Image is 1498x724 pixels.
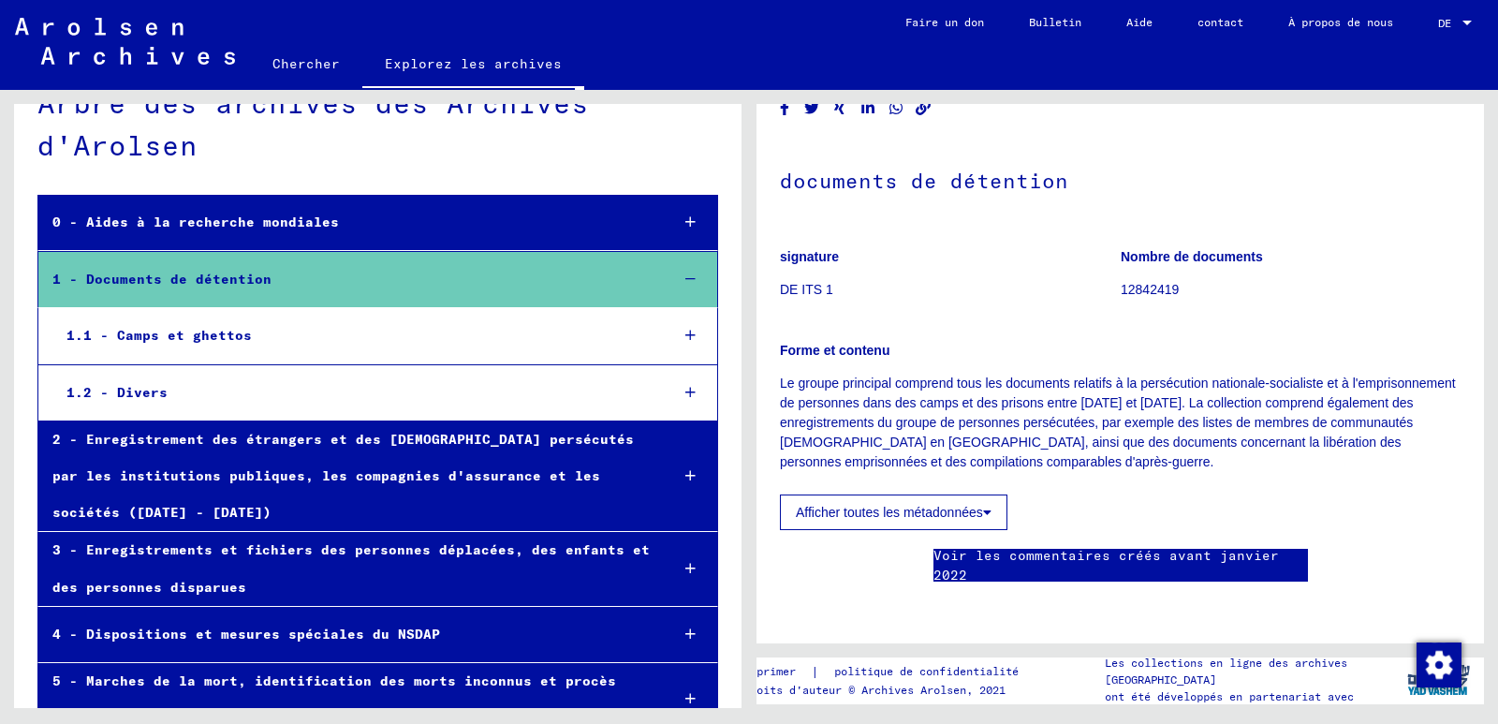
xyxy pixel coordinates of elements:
font: Bulletin [1029,15,1081,29]
button: Copier le lien [914,96,933,120]
a: Explorez les archives [362,41,584,90]
font: 3 - Enregistrements et fichiers des personnes déplacées, des enfants et des personnes disparues [52,541,650,595]
font: Afficher toutes les métadonnées [796,505,983,520]
img: yv_logo.png [1403,657,1474,703]
font: Explorez les archives [385,55,562,72]
font: Le groupe principal comprend tous les documents relatifs à la persécution nationale-socialiste et... [780,376,1456,469]
font: À propos de nous [1288,15,1393,29]
font: Droits d'auteur © Archives Arolsen, 2021 [743,683,1006,697]
a: Chercher [250,41,362,86]
font: 2 - Enregistrement des étrangers et des [DEMOGRAPHIC_DATA] persécutés par les institutions publiq... [52,431,634,521]
button: Partager sur LinkedIn [859,96,878,120]
button: Afficher toutes les métadonnées [780,495,1007,530]
font: 1 - Documents de détention [52,271,272,288]
font: Faire un don [905,15,984,29]
font: imprimer [743,664,796,678]
font: 1.1 - Camps et ghettos [66,327,252,344]
button: Partager sur Twitter [802,96,822,120]
font: Aide [1126,15,1153,29]
font: Chercher [272,55,340,72]
font: | [811,663,819,680]
font: Nombre de documents [1121,249,1263,264]
button: Partager sur WhatsApp [887,96,906,120]
button: Partager sur Xing [830,96,850,120]
a: imprimer [743,662,811,682]
button: Partager sur Facebook [775,96,795,120]
font: Voir les commentaires créés avant janvier 2022 [933,547,1279,584]
font: signature [780,249,839,264]
font: 12842419 [1121,282,1179,297]
font: politique de confidentialité [834,664,1019,678]
font: 4 - Dispositions et mesures spéciales du NSDAP [52,626,440,643]
font: Forme et contenu [780,343,889,358]
a: Voir les commentaires créés avant janvier 2022 [933,546,1308,585]
a: politique de confidentialité [819,662,1041,682]
font: ont été développés en partenariat avec [1105,689,1354,703]
font: documents de détention [780,168,1068,194]
font: DE [1438,16,1451,30]
font: 1.2 - Divers [66,384,168,401]
font: DE ITS 1 [780,282,833,297]
font: contact [1197,15,1243,29]
img: Arolsen_neg.svg [15,18,235,65]
img: Modifier le consentement [1417,643,1461,687]
font: 0 - Aides à la recherche mondiales [52,214,339,230]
